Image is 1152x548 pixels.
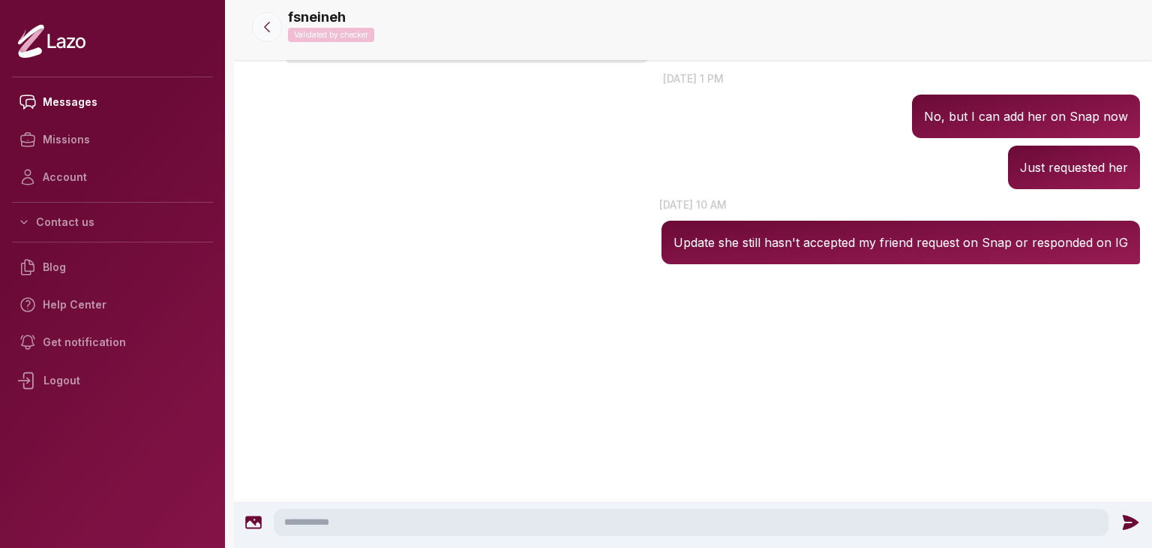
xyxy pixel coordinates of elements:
[12,121,213,158] a: Missions
[12,83,213,121] a: Messages
[234,71,1152,86] p: [DATE] 1 pm
[12,209,213,236] button: Contact us
[288,7,346,28] p: fsneineh
[924,107,1128,126] p: No, but I can add her on Snap now
[673,233,1128,252] p: Update she still hasn't accepted my friend request on Snap or responded on IG
[12,361,213,400] div: Logout
[12,158,213,196] a: Account
[1020,158,1128,177] p: Just requested her
[12,248,213,286] a: Blog
[12,286,213,324] a: Help Center
[288,28,374,42] p: Validated by checker
[12,324,213,361] a: Get notification
[234,197,1152,212] p: [DATE] 10 am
